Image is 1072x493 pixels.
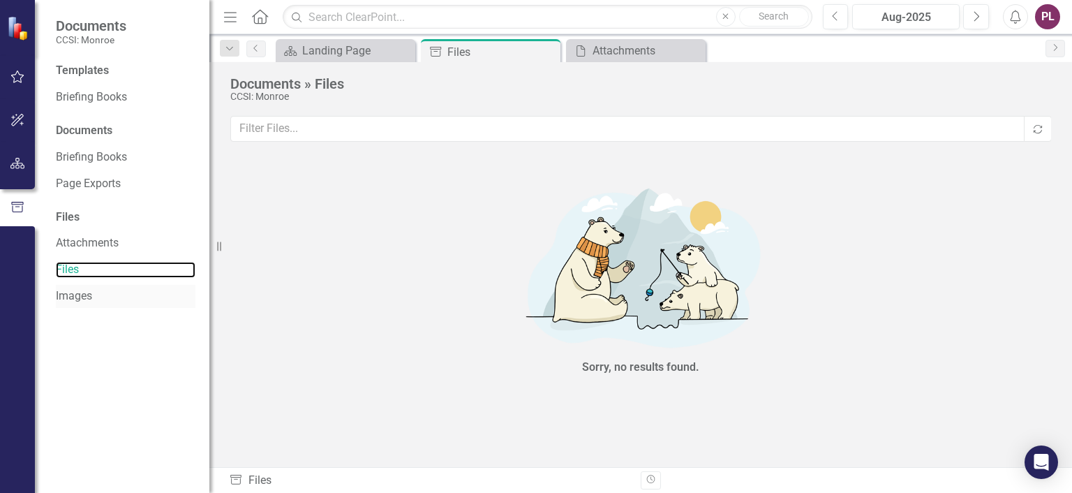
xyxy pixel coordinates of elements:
[7,16,31,41] img: ClearPoint Strategy
[302,42,412,59] div: Landing Page
[447,43,557,61] div: Files
[56,209,195,226] div: Files
[230,91,1044,102] div: CCSI: Monroe
[759,10,789,22] span: Search
[279,42,412,59] a: Landing Page
[229,473,630,489] div: Files
[593,42,702,59] div: Attachments
[56,17,126,34] span: Documents
[1025,446,1058,479] div: Open Intercom Messenger
[569,42,702,59] a: Attachments
[852,4,960,29] button: Aug-2025
[739,7,809,27] button: Search
[230,116,1025,142] input: Filter Files...
[857,9,955,26] div: Aug-2025
[56,235,195,251] a: Attachments
[56,123,195,139] div: Documents
[56,262,195,278] a: Files
[56,89,195,105] a: Briefing Books
[56,149,195,165] a: Briefing Books
[56,63,195,79] div: Templates
[56,34,126,45] small: CCSI: Monroe
[230,76,1044,91] div: Documents » Files
[1035,4,1060,29] button: PL
[582,360,699,376] div: Sorry, no results found.
[431,176,850,355] img: No results found
[56,288,195,304] a: Images
[56,176,195,192] a: Page Exports
[283,5,812,29] input: Search ClearPoint...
